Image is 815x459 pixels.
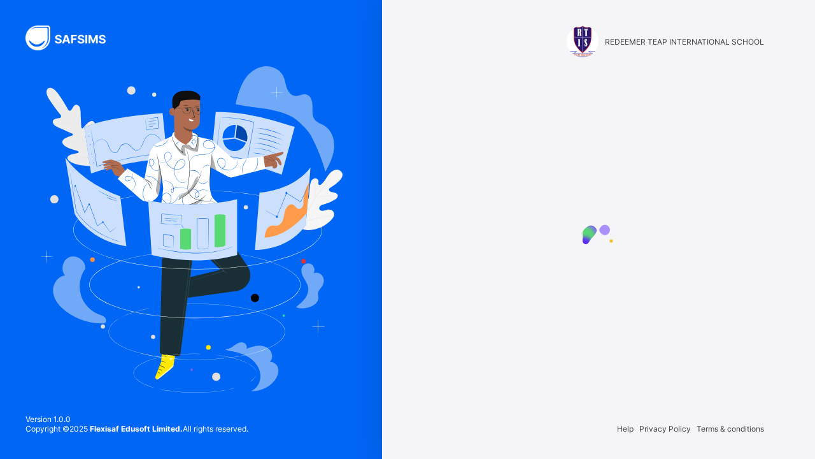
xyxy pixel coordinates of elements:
[639,424,691,433] span: Privacy Policy
[617,424,634,433] span: Help
[605,37,764,47] span: REDEEMER TEAP INTERNATIONAL SCHOOL
[697,424,764,433] span: Terms & conditions
[90,424,183,433] strong: Flexisaf Edusoft Limited.
[25,414,248,424] span: Version 1.0.0
[25,25,121,50] img: SAFSIMS Logo
[25,424,248,433] span: Copyright © 2025 All rights reserved.
[567,25,599,57] img: REDEEMER TEAP INTERNATIONAL SCHOOL
[39,66,343,393] img: Hero Image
